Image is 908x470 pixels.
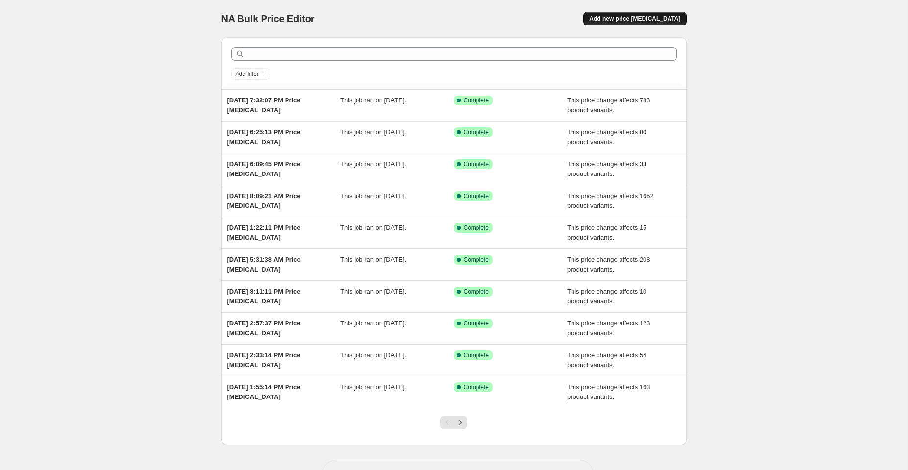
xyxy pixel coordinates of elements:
[464,224,489,232] span: Complete
[464,192,489,200] span: Complete
[464,351,489,359] span: Complete
[454,416,467,429] button: Next
[340,128,406,136] span: This job ran on [DATE].
[567,160,646,177] span: This price change affects 33 product variants.
[340,288,406,295] span: This job ran on [DATE].
[567,256,650,273] span: This price change affects 208 product variants.
[464,288,489,296] span: Complete
[227,97,301,114] span: [DATE] 7:32:07 PM Price [MEDICAL_DATA]
[227,351,301,369] span: [DATE] 2:33:14 PM Price [MEDICAL_DATA]
[340,224,406,231] span: This job ran on [DATE].
[567,97,650,114] span: This price change affects 783 product variants.
[567,383,650,400] span: This price change affects 163 product variants.
[227,288,301,305] span: [DATE] 8:11:11 PM Price [MEDICAL_DATA]
[440,416,467,429] nav: Pagination
[340,320,406,327] span: This job ran on [DATE].
[340,192,406,199] span: This job ran on [DATE].
[340,160,406,168] span: This job ran on [DATE].
[464,160,489,168] span: Complete
[567,320,650,337] span: This price change affects 123 product variants.
[464,320,489,327] span: Complete
[227,320,301,337] span: [DATE] 2:57:37 PM Price [MEDICAL_DATA]
[567,288,646,305] span: This price change affects 10 product variants.
[464,383,489,391] span: Complete
[464,97,489,104] span: Complete
[340,351,406,359] span: This job ran on [DATE].
[567,128,646,146] span: This price change affects 80 product variants.
[227,192,301,209] span: [DATE] 8:09:21 AM Price [MEDICAL_DATA]
[464,256,489,264] span: Complete
[567,351,646,369] span: This price change affects 54 product variants.
[227,128,301,146] span: [DATE] 6:25:13 PM Price [MEDICAL_DATA]
[231,68,270,80] button: Add filter
[567,192,654,209] span: This price change affects 1652 product variants.
[221,13,315,24] span: NA Bulk Price Editor
[227,383,301,400] span: [DATE] 1:55:14 PM Price [MEDICAL_DATA]
[227,160,301,177] span: [DATE] 6:09:45 PM Price [MEDICAL_DATA]
[236,70,259,78] span: Add filter
[340,383,406,391] span: This job ran on [DATE].
[464,128,489,136] span: Complete
[227,256,301,273] span: [DATE] 5:31:38 AM Price [MEDICAL_DATA]
[589,15,680,23] span: Add new price [MEDICAL_DATA]
[583,12,686,25] button: Add new price [MEDICAL_DATA]
[340,256,406,263] span: This job ran on [DATE].
[567,224,646,241] span: This price change affects 15 product variants.
[227,224,301,241] span: [DATE] 1:22:11 PM Price [MEDICAL_DATA]
[340,97,406,104] span: This job ran on [DATE].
